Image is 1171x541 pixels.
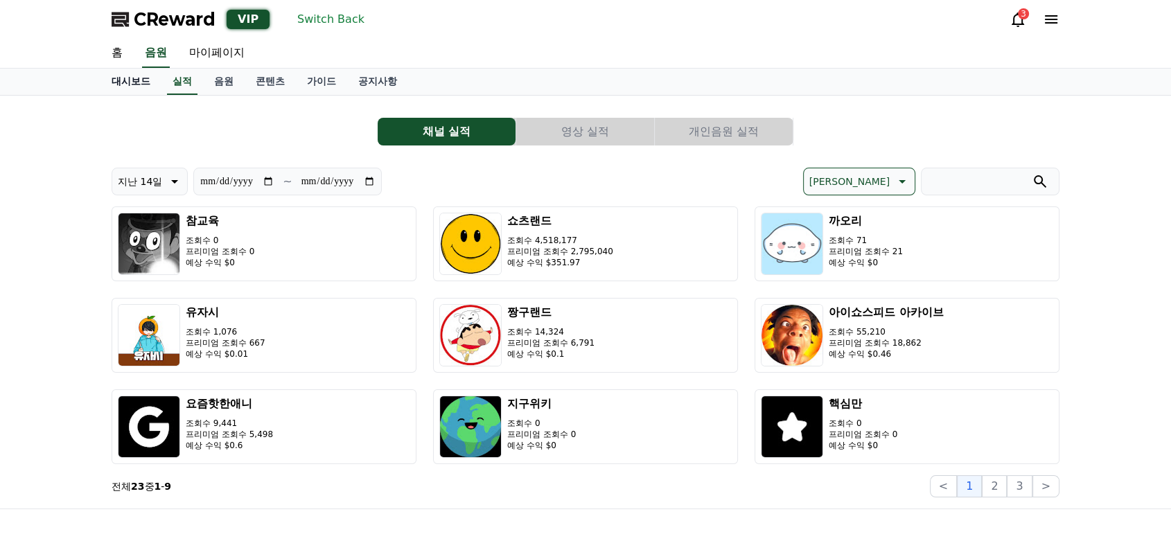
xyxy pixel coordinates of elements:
button: 까오리 조회수 71 프리미엄 조회수 21 예상 수익 $0 [755,206,1059,281]
p: 예상 수익 $0.46 [829,348,944,360]
a: 음원 [203,69,245,95]
p: 프리미엄 조회수 0 [829,429,897,440]
h3: 쇼츠랜드 [507,213,613,229]
span: CReward [134,8,215,30]
a: 공지사항 [347,69,408,95]
button: 지난 14일 [112,168,188,195]
img: 핵심만 [761,396,823,458]
p: ~ [283,173,292,190]
img: 까오리 [761,213,823,275]
button: 쇼츠랜드 조회수 4,518,177 프리미엄 조회수 2,795,040 예상 수익 $351.97 [433,206,738,281]
p: 조회수 0 [507,418,576,429]
p: 전체 중 - [112,479,171,493]
a: 음원 [142,39,170,68]
h3: 아이쇼스피드 아카이브 [829,304,944,321]
h3: 지구위키 [507,396,576,412]
button: Switch Back [292,8,370,30]
button: 지구위키 조회수 0 프리미엄 조회수 0 예상 수익 $0 [433,389,738,464]
p: 프리미엄 조회수 6,791 [507,337,595,348]
p: 조회수 14,324 [507,326,595,337]
p: 조회수 9,441 [186,418,273,429]
div: 3 [1018,8,1029,19]
button: 참교육 조회수 0 프리미엄 조회수 0 예상 수익 $0 [112,206,416,281]
a: CReward [112,8,215,30]
button: 2 [982,475,1007,497]
p: 프리미엄 조회수 21 [829,246,903,257]
p: 지난 14일 [118,172,162,191]
p: 조회수 1,076 [186,326,265,337]
img: 쇼츠랜드 [439,213,502,275]
img: 지구위키 [439,396,502,458]
a: 영상 실적 [516,118,655,145]
strong: 9 [164,481,171,492]
h3: 요즘핫한애니 [186,396,273,412]
a: 홈 [100,39,134,68]
a: 콘텐츠 [245,69,296,95]
p: 조회수 71 [829,235,903,246]
img: 참교육 [118,213,180,275]
p: 프리미엄 조회수 0 [507,429,576,440]
p: 조회수 0 [829,418,897,429]
p: 조회수 55,210 [829,326,944,337]
button: 영상 실적 [516,118,654,145]
button: 요즘핫한애니 조회수 9,441 프리미엄 조회수 5,498 예상 수익 $0.6 [112,389,416,464]
button: 유자시 조회수 1,076 프리미엄 조회수 667 예상 수익 $0.01 [112,298,416,373]
p: 프리미엄 조회수 0 [186,246,254,257]
p: 예상 수익 $0 [829,440,897,451]
p: 예상 수익 $0.6 [186,440,273,451]
p: 프리미엄 조회수 667 [186,337,265,348]
button: > [1032,475,1059,497]
p: 조회수 0 [186,235,254,246]
button: 아이쇼스피드 아카이브 조회수 55,210 프리미엄 조회수 18,862 예상 수익 $0.46 [755,298,1059,373]
p: 프리미엄 조회수 2,795,040 [507,246,613,257]
button: 짱구랜드 조회수 14,324 프리미엄 조회수 6,791 예상 수익 $0.1 [433,298,738,373]
button: 1 [957,475,982,497]
h3: 짱구랜드 [507,304,595,321]
a: 대시보드 [100,69,161,95]
strong: 23 [131,481,144,492]
p: 예상 수익 $0.1 [507,348,595,360]
button: [PERSON_NAME] [803,168,915,195]
p: 프리미엄 조회수 18,862 [829,337,944,348]
a: 가이드 [296,69,347,95]
a: 개인음원 실적 [655,118,793,145]
button: 3 [1007,475,1032,497]
a: 실적 [167,69,197,95]
h3: 유자시 [186,304,265,321]
img: 유자시 [118,304,180,366]
p: 예상 수익 $0.01 [186,348,265,360]
p: 조회수 4,518,177 [507,235,613,246]
a: 마이페이지 [178,39,256,68]
h3: 핵심만 [829,396,897,412]
p: 예상 수익 $0 [186,257,254,268]
p: 예상 수익 $0 [829,257,903,268]
div: VIP [227,10,270,29]
img: 요즘핫한애니 [118,396,180,458]
button: < [930,475,957,497]
p: [PERSON_NAME] [809,172,890,191]
img: 짱구랜드 [439,304,502,366]
img: 아이쇼스피드 아카이브 [761,304,823,366]
strong: 1 [154,481,161,492]
p: 예상 수익 $351.97 [507,257,613,268]
button: 핵심만 조회수 0 프리미엄 조회수 0 예상 수익 $0 [755,389,1059,464]
button: 개인음원 실적 [655,118,793,145]
a: 3 [1010,11,1026,28]
p: 예상 수익 $0 [507,440,576,451]
button: 채널 실적 [378,118,516,145]
p: 프리미엄 조회수 5,498 [186,429,273,440]
h3: 참교육 [186,213,254,229]
h3: 까오리 [829,213,903,229]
